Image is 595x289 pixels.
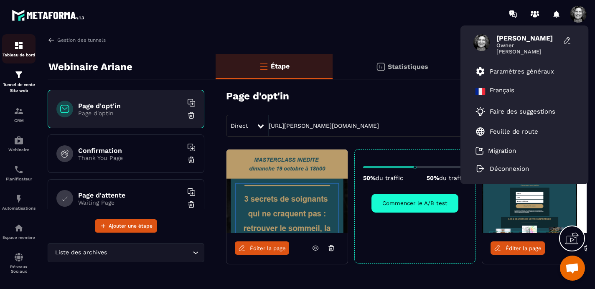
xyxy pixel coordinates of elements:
[2,177,36,181] p: Planificateur
[78,147,183,155] h6: Confirmation
[490,128,538,135] p: Feuille de route
[2,118,36,123] p: CRM
[78,110,183,117] p: Page d'optin
[490,108,555,115] p: Faire des suggestions
[226,90,289,102] h3: Page d'opt'in
[271,62,290,70] p: Étape
[78,102,183,110] h6: Page d'opt'in
[2,129,36,158] a: automationsautomationsWebinaire
[496,34,559,42] span: [PERSON_NAME]
[14,106,24,116] img: formation
[2,217,36,246] a: automationsautomationsEspace membre
[2,246,36,280] a: social-networksocial-networkRéseaux Sociaux
[14,252,24,262] img: social-network
[475,147,516,155] a: Migration
[187,200,196,209] img: trash
[2,63,36,100] a: formationformationTunnel de vente Site web
[2,53,36,57] p: Tableau de bord
[269,122,379,129] a: [URL][PERSON_NAME][DOMAIN_NAME]
[2,235,36,240] p: Espace membre
[48,58,132,75] p: Webinaire Ariane
[2,188,36,217] a: automationsautomationsAutomatisations
[231,122,248,129] span: Direct
[53,248,109,257] span: Liste des archives
[14,70,24,80] img: formation
[95,219,157,233] button: Ajouter une étape
[48,36,55,44] img: arrow
[2,34,36,63] a: formationformationTableau de bord
[490,68,554,75] p: Paramètres généraux
[14,223,24,233] img: automations
[14,165,24,175] img: scheduler
[491,241,545,255] a: Éditer la page
[48,243,204,262] div: Search for option
[496,48,559,55] span: [PERSON_NAME]
[475,66,554,76] a: Paramètres généraux
[2,147,36,152] p: Webinaire
[109,222,153,230] span: Ajouter une étape
[490,165,529,172] p: Déconnexion
[14,194,24,204] img: automations
[376,175,403,181] span: du traffic
[2,100,36,129] a: formationformationCRM
[488,147,516,155] p: Migration
[363,175,403,181] p: 50%
[187,156,196,164] img: trash
[14,135,24,145] img: automations
[475,127,538,137] a: Feuille de route
[376,62,386,72] img: stats.20deebd0.svg
[506,245,542,251] span: Éditer la page
[490,86,514,96] p: Français
[259,61,269,71] img: bars-o.4a397970.svg
[2,264,36,274] p: Réseaux Sociaux
[427,175,467,181] p: 50%
[250,245,286,251] span: Éditer la page
[388,63,428,71] p: Statistiques
[48,36,106,44] a: Gestion des tunnels
[12,8,87,23] img: logo
[78,155,183,161] p: Thank You Page
[496,42,559,48] span: Owner
[439,175,467,181] span: du traffic
[78,199,183,206] p: Waiting Page
[109,248,191,257] input: Search for option
[2,158,36,188] a: schedulerschedulerPlanificateur
[187,111,196,119] img: trash
[78,191,183,199] h6: Page d'attente
[371,194,458,213] button: Commencer le A/B test
[2,206,36,210] p: Automatisations
[226,150,348,233] img: image
[235,241,289,255] a: Éditer la page
[475,106,563,117] a: Faire des suggestions
[2,82,36,94] p: Tunnel de vente Site web
[560,256,585,281] div: Ouvrir le chat
[14,41,24,51] img: formation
